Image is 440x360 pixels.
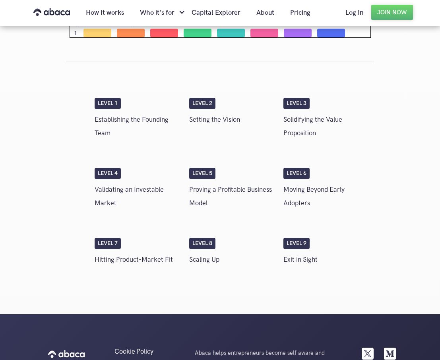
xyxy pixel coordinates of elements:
[384,348,396,360] img: Medium
[283,238,310,249] div: Level 9
[283,253,370,267] p: Exit in Sight
[362,348,374,360] img: Twitter logo
[189,238,215,249] div: Level 8
[189,98,215,109] div: Level 2
[283,113,370,140] p: Solidifying the Value Proposition
[95,168,121,179] div: Level 4
[283,183,370,210] p: Moving Beyond Early Adopters
[95,98,121,109] div: Level 1
[189,168,215,179] div: Level 5
[95,113,181,140] p: Establishing the Founding Team
[371,5,413,20] a: Join Now
[95,183,181,210] p: Validating an Investable Market
[189,113,276,126] p: Setting the Vision
[283,98,310,109] div: Level 3
[189,253,276,267] p: Scaling Up
[95,253,181,267] p: Hitting Product-Market Fit
[283,168,310,179] div: Level 6
[189,183,276,210] p: Proving a Profitable Business Model
[95,238,121,249] div: Level 7
[107,348,186,356] a: Cookie Policy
